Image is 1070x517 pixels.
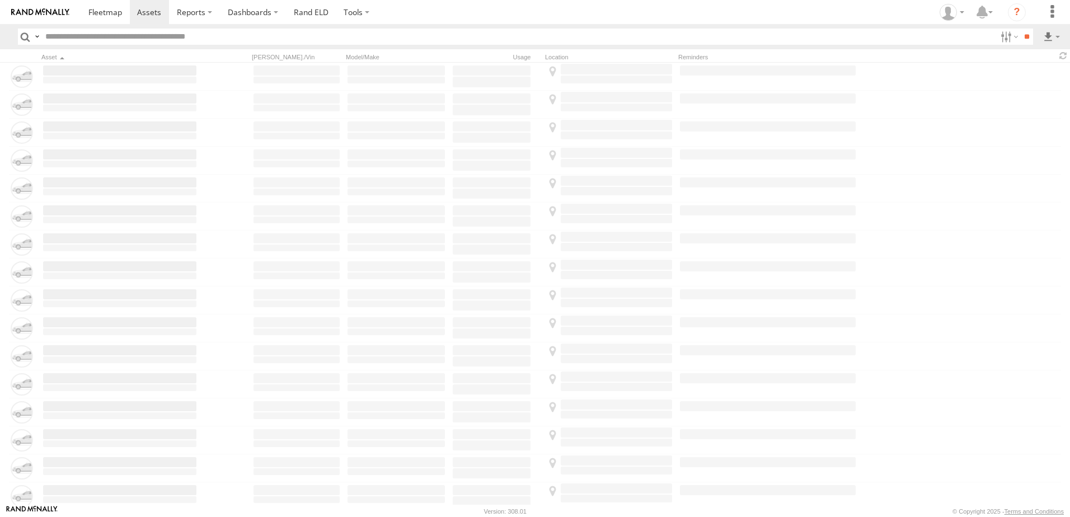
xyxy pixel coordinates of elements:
[32,29,41,45] label: Search Query
[545,53,674,61] div: Location
[1008,3,1026,21] i: ?
[346,53,447,61] div: Model/Make
[252,53,341,61] div: [PERSON_NAME]./Vin
[451,53,541,61] div: Usage
[936,4,968,21] div: Tim Zylstra
[11,8,69,16] img: rand-logo.svg
[1042,29,1061,45] label: Export results as...
[1057,50,1070,61] span: Refresh
[952,508,1064,515] div: © Copyright 2025 -
[996,29,1020,45] label: Search Filter Options
[1005,508,1064,515] a: Terms and Conditions
[678,53,857,61] div: Reminders
[484,508,527,515] div: Version: 308.01
[6,506,58,517] a: Visit our Website
[41,53,198,61] div: Click to Sort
